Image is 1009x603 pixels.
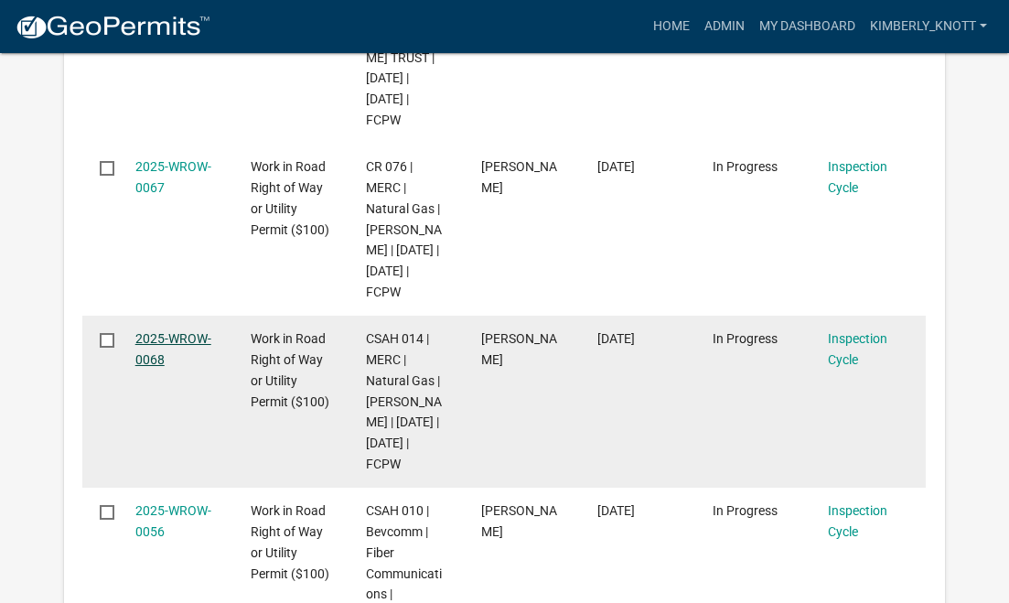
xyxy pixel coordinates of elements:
[481,159,557,195] span: Thomas Wood
[251,503,329,580] span: Work in Road Right of Way or Utility Permit ($100)
[597,503,635,518] span: 06/17/2025
[597,331,635,346] span: 06/17/2025
[713,159,778,174] span: In Progress
[713,503,778,518] span: In Progress
[713,331,778,346] span: In Progress
[135,503,211,539] a: 2025-WROW-0056
[752,9,863,44] a: My Dashboard
[828,331,887,367] a: Inspection Cycle
[697,9,752,44] a: Admin
[863,9,994,44] a: kimberly_knott
[481,503,557,539] span: Dan Schaper
[251,159,329,236] span: Work in Road Right of Way or Utility Permit ($100)
[597,159,635,174] span: 06/17/2025
[828,503,887,539] a: Inspection Cycle
[135,159,211,195] a: 2025-WROW-0067
[135,331,211,367] a: 2025-WROW-0068
[251,331,329,408] span: Work in Road Right of Way or Utility Permit ($100)
[646,9,697,44] a: Home
[366,331,442,471] span: CSAH 014 | MERC | Natural Gas | TOM WOOD | 06/17/2025 | 09/30/2025 | FCPW
[481,331,557,367] span: Thomas Wood
[828,159,887,195] a: Inspection Cycle
[366,159,442,299] span: CR 076 | MERC | Natural Gas | TOM WOOD | 06/17/2025 | 09/30/2025 | FCPW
